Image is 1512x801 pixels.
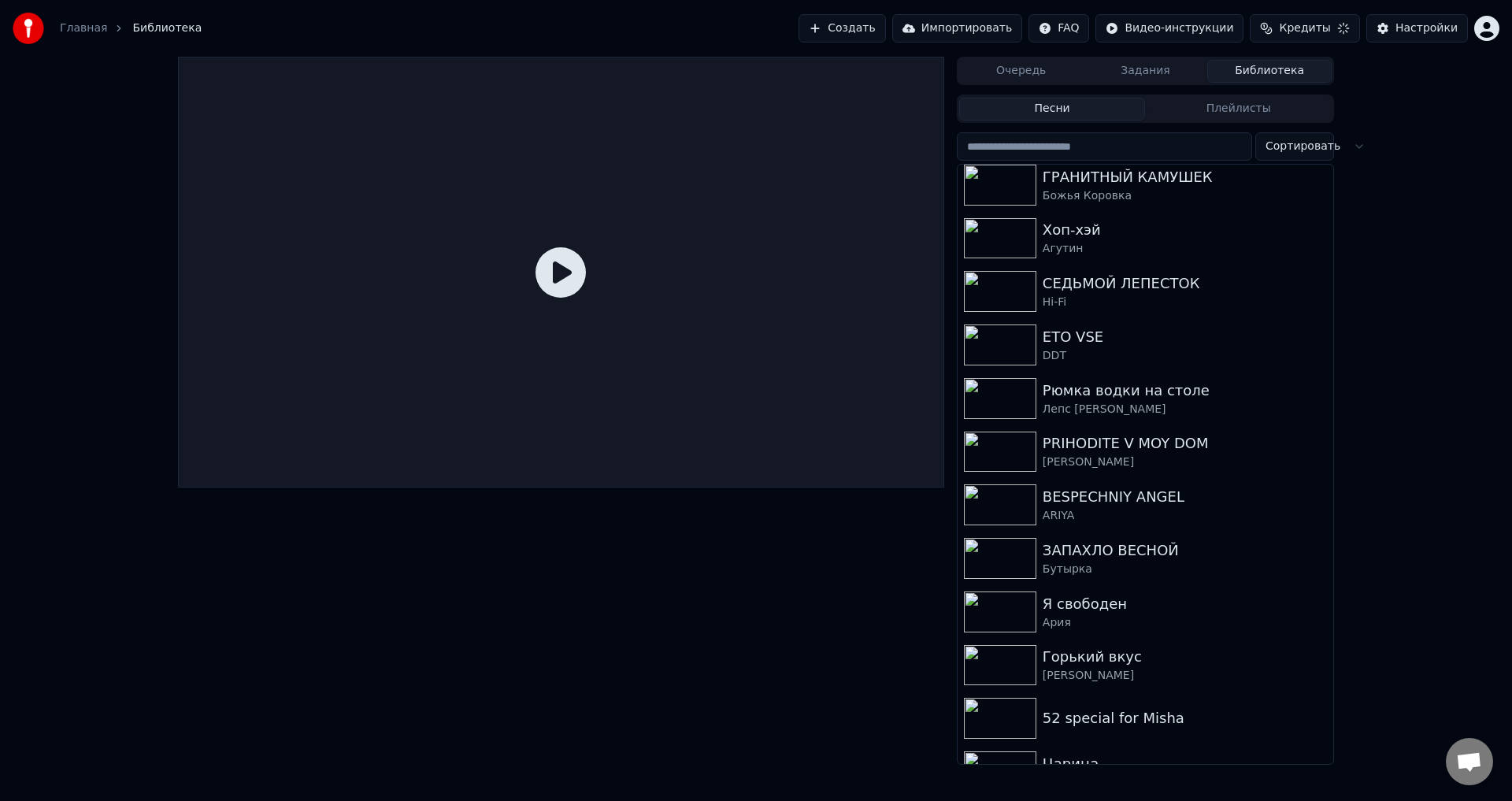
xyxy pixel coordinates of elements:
div: Царица [1043,753,1327,775]
div: [PERSON_NAME] [1043,668,1327,684]
button: Задания [1084,60,1208,83]
div: 52 special for Misha [1043,707,1327,729]
div: Я свободен [1043,593,1327,615]
span: Кредиты [1279,20,1330,36]
div: Горький вкус [1043,646,1327,668]
div: Ария [1043,615,1327,631]
span: Сортировать [1266,139,1340,154]
button: Песни [959,98,1146,121]
div: Божья Коровка [1043,188,1327,204]
button: Библиотека [1207,60,1332,83]
button: Настройки [1366,14,1468,43]
a: Открытый чат [1446,738,1493,785]
div: Агутин [1043,241,1327,257]
nav: breadcrumb [60,20,202,36]
div: ЗАПАХЛО ВЕСНОЙ [1043,540,1327,562]
div: BESPECHNIY ANGEL [1043,486,1327,508]
button: Очередь [959,60,1084,83]
div: ARIYA [1043,508,1327,524]
div: СЕДЬМОЙ ЛЕПЕСТОК [1043,273,1327,295]
button: Импортировать [892,14,1023,43]
button: FAQ [1028,14,1089,43]
div: PRIHODITE V MOY DOM [1043,432,1327,454]
button: Кредиты [1250,14,1359,43]
div: Настройки [1395,20,1458,36]
div: Хоп-хэй [1043,219,1327,241]
button: Создать [799,14,885,43]
img: youka [13,13,44,44]
button: Видео-инструкции [1095,14,1243,43]
span: Библиотека [132,20,202,36]
div: ГРАНИТНЫЙ КАМУШЕК [1043,166,1327,188]
a: Главная [60,20,107,36]
div: [PERSON_NAME] [1043,454,1327,470]
div: ETO VSE [1043,326,1327,348]
div: Hi-Fi [1043,295,1327,310]
div: DDT [1043,348,1327,364]
div: Лепс [PERSON_NAME] [1043,402,1327,417]
div: Рюмка водки на столе [1043,380,1327,402]
button: Плейлисты [1145,98,1332,121]
div: Бутырка [1043,562,1327,577]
